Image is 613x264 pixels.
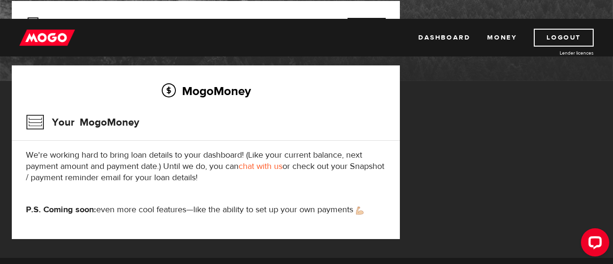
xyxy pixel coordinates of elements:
img: strong arm emoji [356,207,364,215]
a: Logout [534,29,594,47]
strong: P.S. Coming soon: [26,204,96,215]
h3: Your MogoMoney [26,110,139,135]
iframe: LiveChat chat widget [573,224,613,264]
h3: Previous loan agreements [26,16,204,29]
img: mogo_logo-11ee424be714fa7cbb0f0f49df9e16ec.png [19,29,75,47]
a: Dashboard [418,29,470,47]
a: Money [487,29,517,47]
p: We're working hard to bring loan details to your dashboard! (Like your current balance, next paym... [26,150,386,184]
p: even more cool features—like the ability to set up your own payments [26,204,386,216]
a: View [348,18,386,31]
h2: MogoMoney [26,81,386,101]
a: Lender licences [523,49,594,56]
a: chat with us [239,161,282,172]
